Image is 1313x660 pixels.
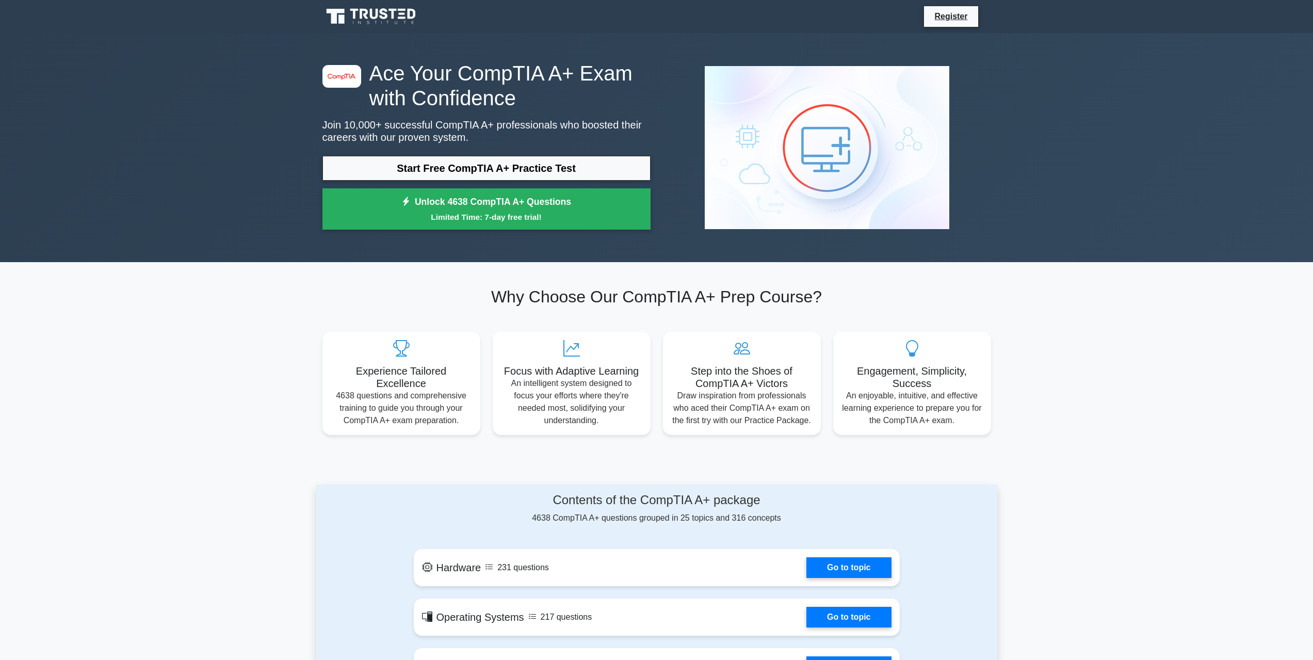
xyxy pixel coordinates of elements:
[806,557,891,578] a: Go to topic
[322,119,651,143] p: Join 10,000+ successful CompTIA A+ professionals who boosted their careers with our proven system.
[322,287,991,307] h2: Why Choose Our CompTIA A+ Prep Course?
[696,58,958,237] img: CompTIA A+ Preview
[501,365,642,377] h5: Focus with Adaptive Learning
[331,365,472,390] h5: Experience Tailored Excellence
[414,493,900,524] div: 4638 CompTIA A+ questions grouped in 25 topics and 316 concepts
[671,365,813,390] h5: Step into the Shoes of CompTIA A+ Victors
[331,390,472,427] p: 4638 questions and comprehensive training to guide you through your CompTIA A+ exam preparation.
[841,365,983,390] h5: Engagement, Simplicity, Success
[322,156,651,181] a: Start Free CompTIA A+ Practice Test
[928,10,974,23] a: Register
[335,211,638,223] small: Limited Time: 7-day free trial!
[671,390,813,427] p: Draw inspiration from professionals who aced their CompTIA A+ exam on the first try with our Prac...
[841,390,983,427] p: An enjoyable, intuitive, and effective learning experience to prepare you for the CompTIA A+ exam.
[322,188,651,230] a: Unlock 4638 CompTIA A+ QuestionsLimited Time: 7-day free trial!
[322,61,651,110] h1: Ace Your CompTIA A+ Exam with Confidence
[414,493,900,508] h4: Contents of the CompTIA A+ package
[806,607,891,627] a: Go to topic
[501,377,642,427] p: An intelligent system designed to focus your efforts where they're needed most, solidifying your ...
